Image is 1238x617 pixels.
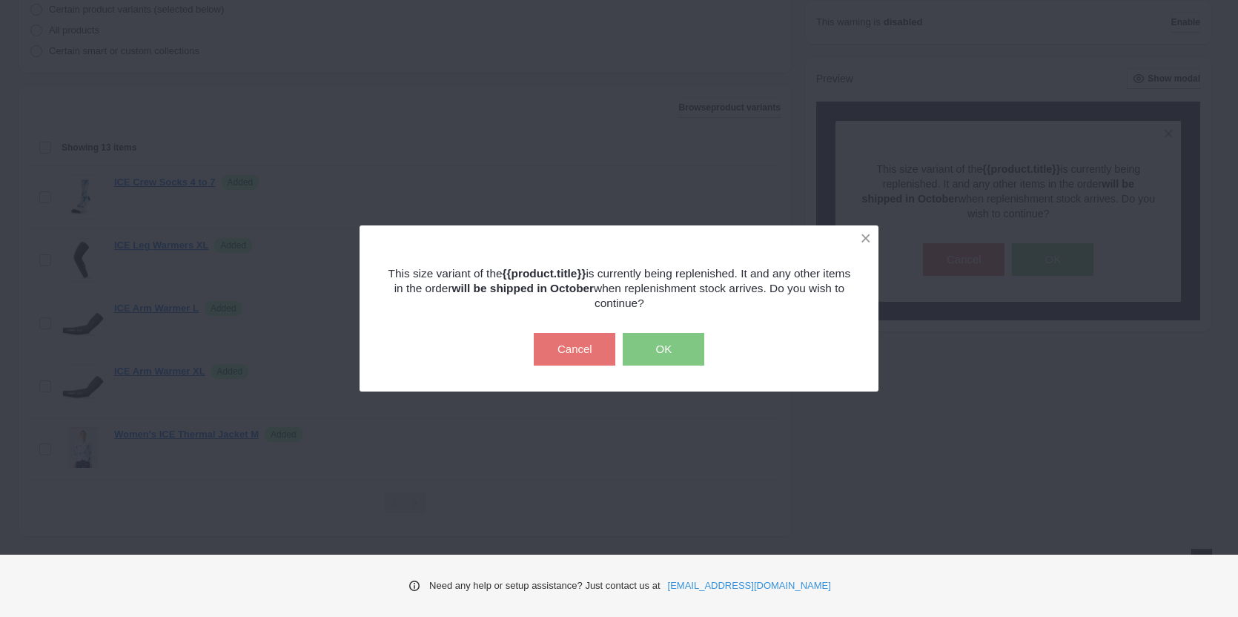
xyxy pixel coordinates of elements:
button: OK [623,333,704,366]
button: Cancel [534,333,615,366]
p: This size variant of the is currently being replenished. It and any other items in the order when... [385,266,853,311]
strong: will be shipped in October [452,282,595,294]
strong: {{product.title}} [503,267,586,280]
a: [EMAIL_ADDRESS][DOMAIN_NAME] [668,578,831,593]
